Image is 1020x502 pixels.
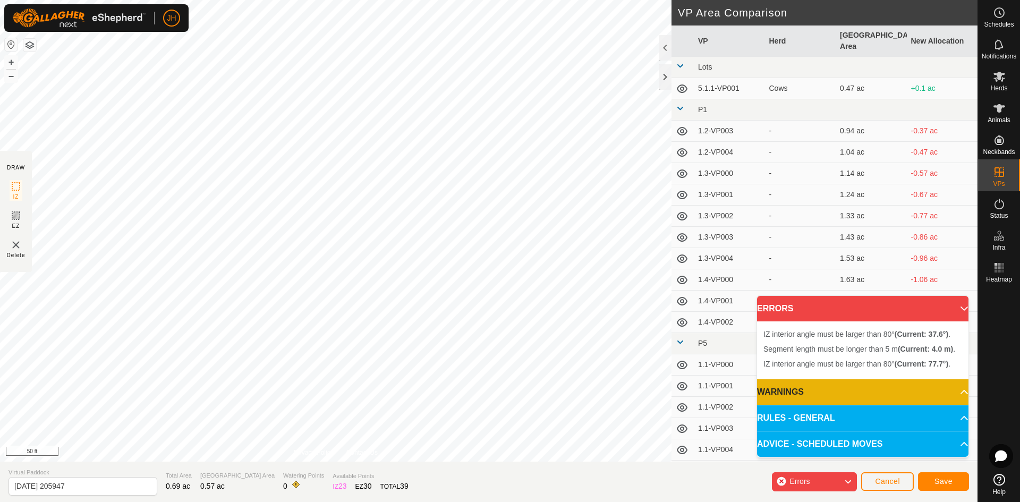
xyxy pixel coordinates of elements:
td: 1.2-VP004 [694,142,765,163]
div: - [769,210,832,222]
div: - [769,274,832,285]
span: P5 [698,339,707,347]
img: Gallagher Logo [13,8,146,28]
button: Cancel [861,472,914,491]
td: 1.4-VP002 [694,312,765,333]
td: -0.57 ac [907,163,978,184]
span: Animals [988,117,1010,123]
span: IZ [13,193,19,201]
td: -0.67 ac [907,184,978,206]
td: 1.24 ac [836,184,907,206]
a: Contact Us [346,448,378,457]
div: - [769,147,832,158]
td: 1.33 ac [836,206,907,227]
a: Privacy Policy [294,448,334,457]
span: ERRORS [757,302,793,315]
div: - [769,232,832,243]
div: - [769,253,832,264]
p-accordion-header: WARNINGS [757,379,968,405]
span: Help [992,489,1006,495]
div: Cows [769,83,832,94]
p-accordion-header: ERRORS [757,296,968,321]
span: Total Area [166,471,192,480]
span: Schedules [984,21,1014,28]
td: -0.86 ac [907,227,978,248]
span: Herds [990,85,1007,91]
span: Available Points [333,472,408,481]
b: (Current: 77.7°) [895,360,948,368]
span: VPs [993,181,1005,187]
p-accordion-content: ERRORS [757,321,968,379]
div: TOTAL [380,481,409,492]
td: 1.4-VP001 [694,291,765,312]
span: Virtual Paddock [8,468,157,477]
span: Delete [7,251,25,259]
span: IZ interior angle must be larger than 80° . [763,360,950,368]
span: 0.57 ac [200,482,225,490]
td: 1.4-VP000 [694,269,765,291]
div: IZ [333,481,346,492]
span: Heatmap [986,276,1012,283]
td: 1.63 ac [836,269,907,291]
span: Errors [789,477,810,486]
td: 1.2-VP003 [694,121,765,142]
b: (Current: 4.0 m) [898,345,953,353]
td: 5.1.1-VP001 [694,78,765,99]
span: Notifications [982,53,1016,59]
span: Segment length must be longer than 5 m . [763,345,955,353]
img: VP [10,239,22,251]
td: 0.94 ac [836,121,907,142]
span: WARNINGS [757,386,804,398]
span: [GEOGRAPHIC_DATA] Area [200,471,275,480]
td: -0.37 ac [907,121,978,142]
p-accordion-header: RULES - GENERAL [757,405,968,431]
button: + [5,56,18,69]
td: 0.47 ac [836,78,907,99]
h2: VP Area Comparison [678,6,977,19]
span: ADVICE - SCHEDULED MOVES [757,438,882,450]
td: -0.77 ac [907,206,978,227]
span: 23 [338,482,347,490]
td: -0.3 ac [907,461,978,482]
div: - [769,189,832,200]
td: 1.3-VP000 [694,163,765,184]
td: 1.1-VP003 [694,418,765,439]
td: 1.3-VP003 [694,227,765,248]
td: +0.1 ac [907,78,978,99]
th: VP [694,25,765,57]
td: 1.43 ac [836,227,907,248]
span: IZ interior angle must be larger than 80° . [763,330,950,338]
span: Neckbands [983,149,1015,155]
td: 1.1-VP000 [694,354,765,376]
td: 0.86 ac [836,461,907,482]
td: 1.1-VP002 [694,397,765,418]
td: 1.2-VP000 [694,461,765,482]
span: JH [167,13,176,24]
td: -0.47 ac [907,142,978,163]
button: Save [918,472,969,491]
td: 1.14 ac [836,163,907,184]
th: [GEOGRAPHIC_DATA] Area [836,25,907,57]
th: Herd [765,25,836,57]
span: Watering Points [283,471,324,480]
span: 30 [363,482,372,490]
div: DRAW [7,164,25,172]
td: -1.06 ac [907,269,978,291]
td: 1.04 ac [836,142,907,163]
span: P1 [698,105,707,114]
span: Lots [698,63,712,71]
td: -0.96 ac [907,248,978,269]
span: Cancel [875,477,900,486]
p-accordion-header: ADVICE - SCHEDULED MOVES [757,431,968,457]
b: (Current: 37.6°) [895,330,948,338]
button: – [5,70,18,82]
span: Infra [992,244,1005,251]
td: 1.1-VP001 [694,376,765,397]
th: New Allocation [907,25,978,57]
td: 1.73 ac [836,291,907,312]
div: EZ [355,481,372,492]
td: 1.53 ac [836,248,907,269]
td: 1.3-VP002 [694,206,765,227]
td: 1.3-VP004 [694,248,765,269]
span: 0.69 ac [166,482,190,490]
